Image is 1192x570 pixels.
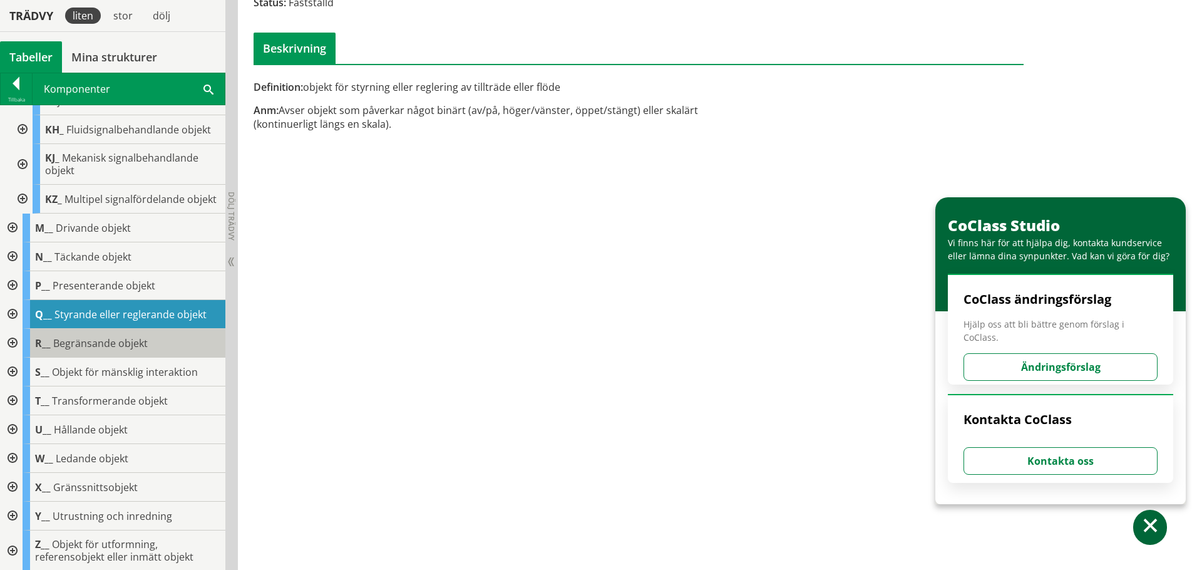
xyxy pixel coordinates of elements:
span: R__ [35,336,51,350]
div: Trädvy [3,9,60,23]
div: stor [106,8,140,24]
span: KZ_ [45,192,62,206]
span: Styrande eller reglerande objekt [54,308,207,321]
button: Kontakta oss [963,447,1158,475]
span: KH_ [45,123,64,137]
span: Definition: [254,80,303,94]
span: Mekanisk signalbehandlande objekt [45,151,198,177]
button: Ändringsförslag [963,353,1158,381]
span: Hållande objekt [54,423,128,437]
h4: CoClass ändringsförslag [963,291,1158,308]
span: Presenterande objekt [53,279,155,293]
div: Tillbaka [1,95,32,105]
span: Ledande objekt [56,452,128,465]
span: Drivande objekt [56,221,131,235]
span: Objekt för mänsklig interaktion [52,365,198,379]
span: Objekt för utformning, referensobjekt eller inmätt objekt [35,537,193,564]
span: Gränssnittsobjekt [53,480,138,494]
div: liten [65,8,101,24]
span: Anm: [254,103,279,117]
span: Dölj trädvy [226,192,237,241]
span: Fluidsignalbehandlande objekt [66,123,211,137]
div: Komponenter [33,73,225,105]
span: Utrustning och inredning [53,509,172,523]
span: Q__ [35,308,52,321]
span: Multipel signalfördelande objekt [64,192,217,206]
span: Täckande objekt [54,250,131,264]
a: Kontakta oss [963,454,1158,468]
div: Beskrivning [254,33,336,64]
h4: Kontakta CoClass [963,412,1158,428]
div: objekt för styrning eller reglering av tillträde eller flöde [254,80,760,94]
span: M__ [35,221,53,235]
span: W__ [35,452,53,465]
span: Sök i tabellen [203,82,213,95]
span: T__ [35,394,49,408]
span: Begränsande objekt [53,336,148,350]
span: CoClass Studio [948,215,1060,236]
div: dölj [145,8,178,24]
span: KJ_ [45,151,59,165]
span: S__ [35,365,49,379]
div: Avser objekt som påverkar något binärt (av/på, höger/vänster, öppet/stängt) eller skalärt (kontin... [254,103,760,131]
span: P__ [35,279,50,293]
div: Vi finns här för att hjälpa dig, kontakta kundservice eller lämna dina synpunkter. Vad kan vi gör... [948,236,1179,262]
span: Z__ [35,537,49,551]
a: Mina strukturer [62,41,167,73]
span: X__ [35,480,51,494]
span: N__ [35,250,52,264]
span: Y__ [35,509,50,523]
span: U__ [35,423,51,437]
span: Transformerande objekt [52,394,168,408]
span: Hjälp oss att bli bättre genom förslag i CoClass. [963,318,1158,344]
